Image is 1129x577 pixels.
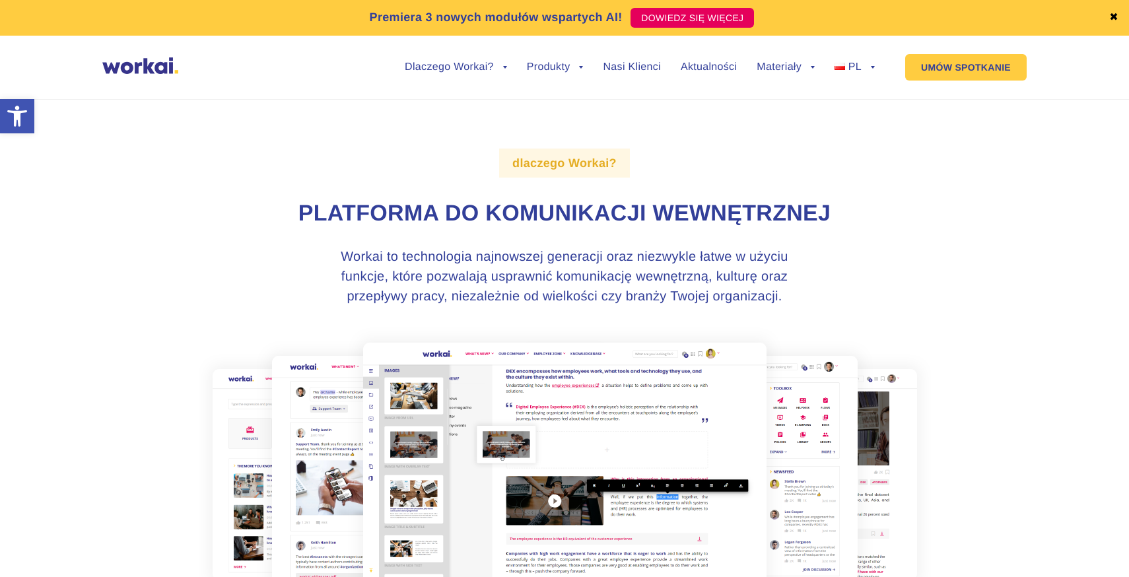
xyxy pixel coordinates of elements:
label: dlaczego Workai? [499,149,630,178]
a: Nasi Klienci [603,62,660,73]
h1: Platforma do komunikacji wewnętrznej [198,199,931,229]
a: UMÓW SPOTKANIE [905,54,1027,81]
a: Aktualności [681,62,737,73]
a: DOWIEDZ SIĘ WIĘCEJ [631,8,754,28]
span: PL [848,61,862,73]
a: ✖ [1109,13,1118,23]
p: Premiera 3 nowych modułów wspartych AI! [370,9,623,26]
a: Dlaczego Workai? [405,62,507,73]
a: Produkty [527,62,584,73]
a: Materiały [757,62,815,73]
h3: Workai to technologia najnowszej generacji oraz niezwykle łatwe w użyciu funkcje, które pozwalają... [317,247,812,306]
